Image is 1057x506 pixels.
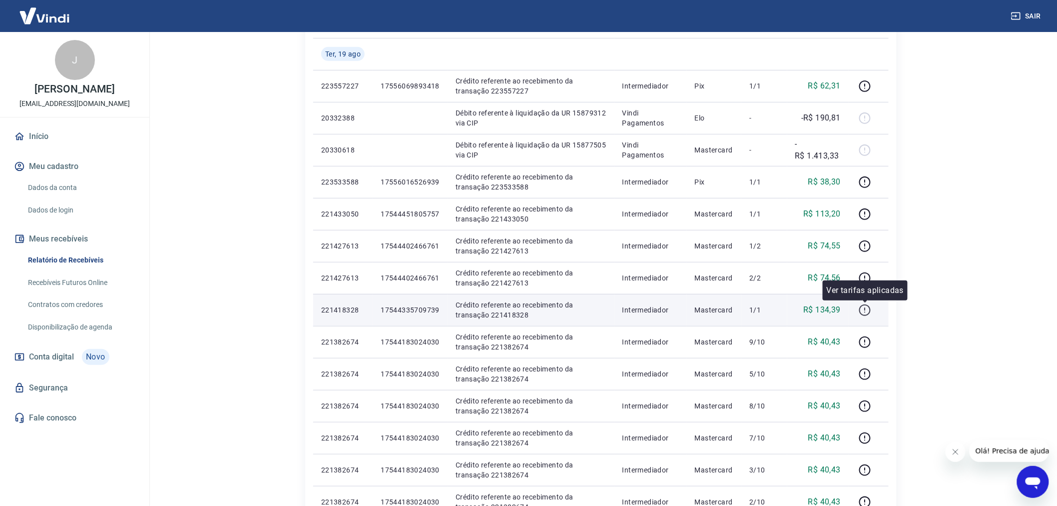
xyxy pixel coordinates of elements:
p: 221427613 [321,273,365,283]
p: R$ 40,43 [808,400,841,412]
p: 17544183024030 [381,401,440,411]
p: R$ 40,43 [808,464,841,476]
a: Segurança [12,377,137,399]
p: 3/10 [749,465,779,475]
p: Crédito referente ao recebimento da transação 223533588 [456,172,606,192]
a: Recebíveis Futuros Online [24,272,137,293]
p: Intermediador [622,177,679,187]
p: Crédito referente ao recebimento da transação 221382674 [456,428,606,448]
p: Mastercard [695,145,734,155]
p: 221418328 [321,305,365,315]
p: 20330618 [321,145,365,155]
p: R$ 74,56 [808,272,841,284]
p: 17556069893418 [381,81,440,91]
a: Fale conosco [12,407,137,429]
p: 17556016526939 [381,177,440,187]
p: R$ 40,43 [808,368,841,380]
p: Crédito referente ao recebimento da transação 221382674 [456,332,606,352]
p: - [749,145,779,155]
p: Mastercard [695,273,734,283]
p: R$ 62,31 [808,80,841,92]
p: Intermediador [622,273,679,283]
p: 223557227 [321,81,365,91]
a: Contratos com credores [24,294,137,315]
p: [EMAIL_ADDRESS][DOMAIN_NAME] [19,98,130,109]
p: 1/1 [749,209,779,219]
p: Vindi Pagamentos [622,108,679,128]
span: Ter, 19 ago [325,49,361,59]
p: Crédito referente ao recebimento da transação 223557227 [456,76,606,96]
p: Mastercard [695,433,734,443]
p: 1/1 [749,177,779,187]
div: J [55,40,95,80]
p: 221427613 [321,241,365,251]
p: 221382674 [321,369,365,379]
p: 7/10 [749,433,779,443]
p: 1/1 [749,81,779,91]
button: Meus recebíveis [12,228,137,250]
p: -R$ 190,81 [801,112,841,124]
p: 221382674 [321,337,365,347]
p: Crédito referente ao recebimento da transação 221382674 [456,364,606,384]
a: Dados da conta [24,177,137,198]
iframe: Botão para abrir a janela de mensagens [1017,466,1049,498]
p: Intermediador [622,241,679,251]
p: Elo [695,113,734,123]
p: 9/10 [749,337,779,347]
p: Intermediador [622,305,679,315]
iframe: Mensagem da empresa [970,440,1049,462]
p: Intermediador [622,81,679,91]
a: Início [12,125,137,147]
p: Mastercard [695,305,734,315]
p: Pix [695,177,734,187]
img: Vindi [12,0,77,31]
span: Olá! Precisa de ajuda? [6,7,84,15]
button: Meu cadastro [12,155,137,177]
a: Dados de login [24,200,137,220]
p: 17544183024030 [381,337,440,347]
p: Débito referente à liquidação da UR 15879312 via CIP [456,108,606,128]
span: Conta digital [29,350,74,364]
p: Intermediador [622,209,679,219]
p: 221382674 [321,433,365,443]
p: Crédito referente ao recebimento da transação 221382674 [456,396,606,416]
p: 17544402466761 [381,273,440,283]
p: Intermediador [622,433,679,443]
p: 17544451805757 [381,209,440,219]
p: Intermediador [622,465,679,475]
p: 2/2 [749,273,779,283]
p: Intermediador [622,401,679,411]
p: Crédito referente ao recebimento da transação 221418328 [456,300,606,320]
p: Mastercard [695,465,734,475]
p: Mastercard [695,241,734,251]
p: 20332388 [321,113,365,123]
p: R$ 74,55 [808,240,841,252]
p: Mastercard [695,369,734,379]
p: 221382674 [321,401,365,411]
p: R$ 113,20 [804,208,841,220]
p: - [749,113,779,123]
p: 17544183024030 [381,433,440,443]
p: R$ 40,43 [808,432,841,444]
p: Mastercard [695,401,734,411]
p: Crédito referente ao recebimento da transação 221433050 [456,204,606,224]
p: 8/10 [749,401,779,411]
iframe: Fechar mensagem [946,442,966,462]
p: Mastercard [695,209,734,219]
p: Intermediador [622,369,679,379]
p: Crédito referente ao recebimento da transação 221427613 [456,268,606,288]
p: R$ 38,30 [808,176,841,188]
p: 17544183024030 [381,369,440,379]
a: Relatório de Recebíveis [24,250,137,270]
p: 223533588 [321,177,365,187]
p: Vindi Pagamentos [622,140,679,160]
p: Crédito referente ao recebimento da transação 221427613 [456,236,606,256]
p: Mastercard [695,337,734,347]
p: 17544183024030 [381,465,440,475]
p: 17544402466761 [381,241,440,251]
p: 5/10 [749,369,779,379]
span: Novo [82,349,109,365]
p: -R$ 1.413,33 [795,138,841,162]
a: Disponibilização de agenda [24,317,137,337]
p: 221433050 [321,209,365,219]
